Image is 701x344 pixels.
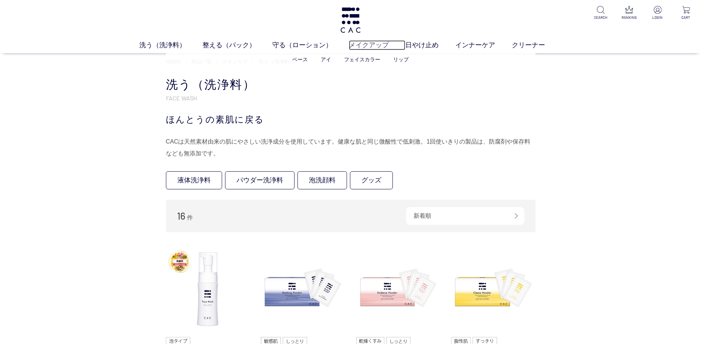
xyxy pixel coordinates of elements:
a: 守る（ローション） [272,40,349,50]
a: 日やけ止め [405,40,455,50]
p: SEARCH [592,15,610,20]
a: メイクアップ [349,40,405,50]
a: 整える（パック） [203,40,272,50]
p: CART [677,15,695,20]
div: 新着順 [406,207,524,225]
a: CART [677,6,695,20]
a: ベース [292,56,308,62]
a: SEARCH [592,6,610,20]
a: アイ [321,56,331,62]
p: LOGIN [649,15,667,20]
div: ほんとうの素肌に戻る [166,113,535,126]
p: RANKING [620,15,638,20]
a: インナーケア [455,40,512,50]
img: ＣＡＣ フェイスウォッシュ エクストラマイルド [166,247,250,331]
img: ＣＡＣ ウォッシングパウダー [261,247,345,331]
img: ＣＡＣ エヴィデンスパウダー [356,247,440,331]
a: 洗う（洗浄料） [139,40,203,50]
span: 16 [177,210,186,221]
h1: 洗う（洗浄料） [166,77,535,93]
div: CACは天然素材由来の肌にやさしい洗浄成分を使用しています。健康な肌と同じ微酸性で低刺激。1回使いきりの製品は、防腐剤や保存料なども無添加です。 [166,136,535,159]
span: 件 [187,214,193,221]
a: フェイスカラー [344,56,380,62]
a: パウダー洗浄料 [225,171,295,189]
a: LOGIN [649,6,667,20]
a: 液体洗浄料 [166,171,222,189]
a: グッズ [350,171,393,189]
a: クリーナー [512,40,562,50]
a: リップ [393,56,409,62]
p: FACE WASH [166,94,535,102]
img: logo [339,7,362,33]
a: RANKING [620,6,638,20]
img: ＣＡＣ クラシックパウダー [451,247,535,331]
a: 泡洗顔料 [297,171,347,189]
